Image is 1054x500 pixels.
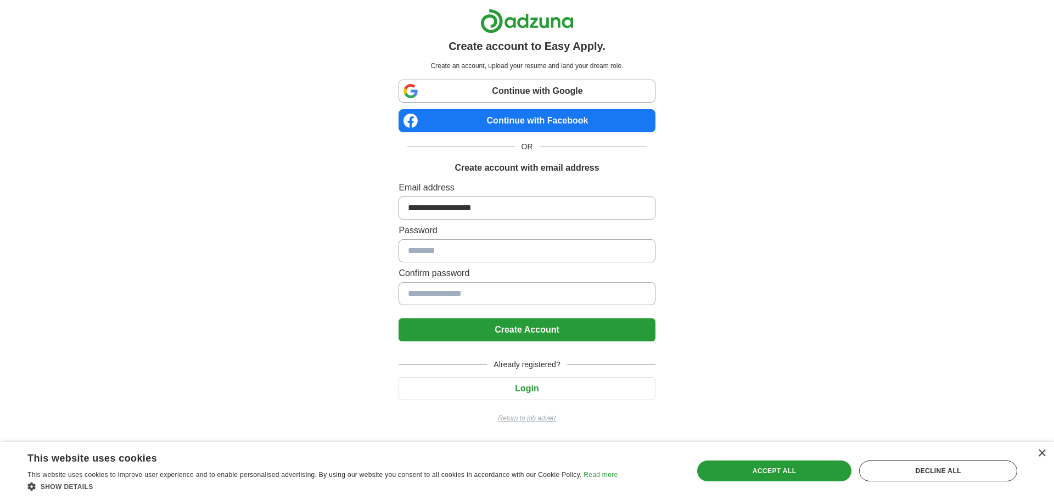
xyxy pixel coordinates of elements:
div: Accept all [697,460,852,481]
a: Continue with Google [399,80,655,103]
h1: Create account to Easy Apply. [448,38,606,54]
label: Confirm password [399,267,655,280]
span: OR [515,141,540,153]
div: This website uses cookies [27,448,590,465]
button: Create Account [399,318,655,341]
span: This website uses cookies to improve user experience and to enable personalised advertising. By u... [27,471,582,479]
p: Create an account, upload your resume and land your dream role. [401,61,653,71]
a: Continue with Facebook [399,109,655,132]
span: Already registered? [487,359,567,370]
div: Close [1038,450,1046,458]
div: Show details [27,481,618,492]
label: Email address [399,181,655,194]
img: Adzuna logo [480,9,574,33]
h1: Create account with email address [455,161,599,175]
a: Return to job advert [399,413,655,423]
div: Decline all [859,460,1017,481]
a: Login [399,384,655,393]
button: Login [399,377,655,400]
span: Show details [41,483,93,491]
label: Password [399,224,655,237]
a: Read more, opens a new window [584,471,618,479]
